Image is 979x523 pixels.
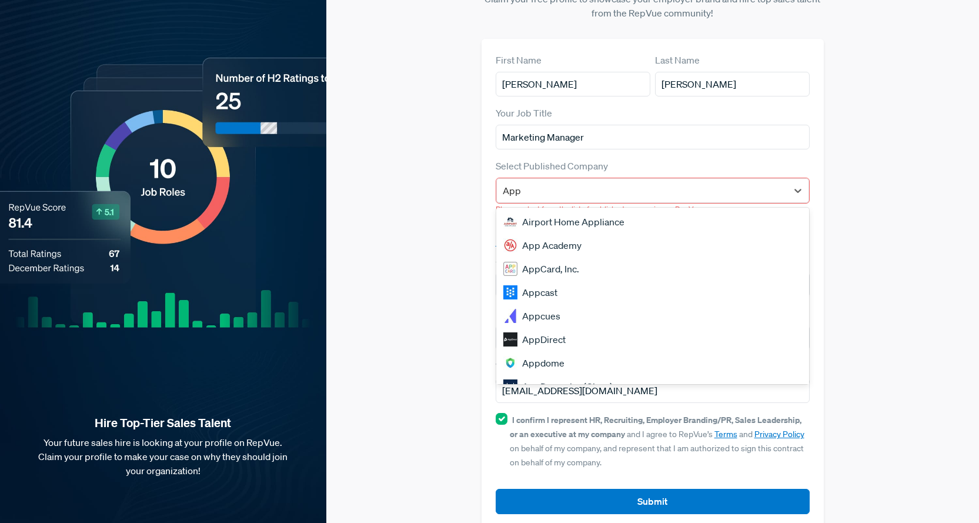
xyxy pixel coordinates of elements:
label: First Name [496,53,542,67]
button: Submit [496,489,810,514]
span: and I agree to RepVue’s and on behalf of my company, and represent that I am authorized to sign t... [510,415,804,468]
strong: I confirm I represent HR, Recruiting, Employer Branding/PR, Sales Leadership, or an executive at ... [510,414,801,439]
input: First Name [496,72,650,96]
p: Please select from the list of published companies on RepVue [496,204,810,215]
input: Title [496,125,810,149]
img: AppDirect [503,332,517,347]
img: App Academy [503,238,517,252]
div: AppDirect [496,328,810,351]
a: Privacy Policy [754,429,804,439]
label: Select Published Company [496,159,608,173]
a: Terms [714,429,737,439]
label: Work Email [496,359,543,374]
img: AppDynamics (Cisco) [503,379,517,394]
img: Appcues [503,309,517,323]
img: Appcast [503,285,517,299]
img: AppCard, Inc. [503,262,517,276]
img: Airport Home Appliance [503,215,517,229]
input: Email [496,378,810,403]
p: Only published company profiles can claim a free account at this time. Please if you are interest... [496,224,810,249]
label: Your Job Title [496,106,552,120]
div: AppCard, Inc. [496,257,810,281]
label: How will I primarily use RepVue? [496,307,631,321]
strong: Hire Top-Tier Sales Talent [19,415,308,431]
label: # Of Open Sales Jobs [496,254,585,268]
div: AppDynamics (Cisco) [496,375,810,398]
p: Your future sales hire is looking at your profile on RepVue. Claim your profile to make your case... [19,435,308,478]
label: Last Name [655,53,700,67]
input: Last Name [655,72,810,96]
div: Appcast [496,281,810,304]
div: Appcues [496,304,810,328]
div: Airport Home Appliance [496,210,810,234]
img: Appdome [503,356,517,370]
div: App Academy [496,234,810,257]
div: Appdome [496,351,810,375]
